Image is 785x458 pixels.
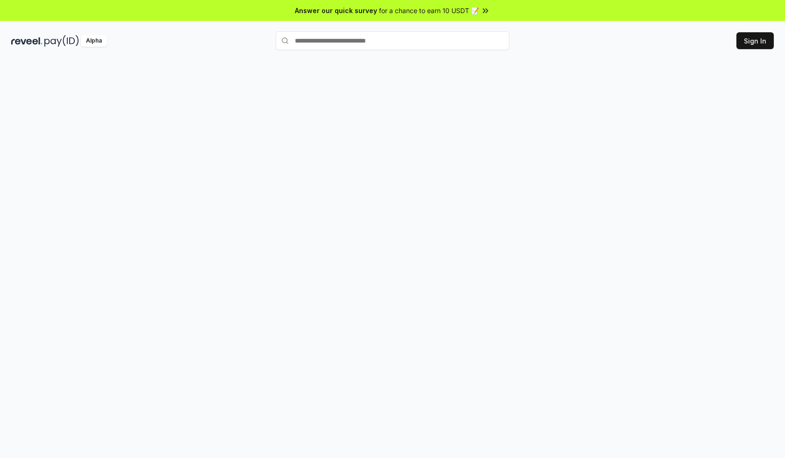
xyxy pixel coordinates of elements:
[11,35,43,47] img: reveel_dark
[379,6,479,15] span: for a chance to earn 10 USDT 📝
[81,35,107,47] div: Alpha
[295,6,377,15] span: Answer our quick survey
[736,32,774,49] button: Sign In
[44,35,79,47] img: pay_id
